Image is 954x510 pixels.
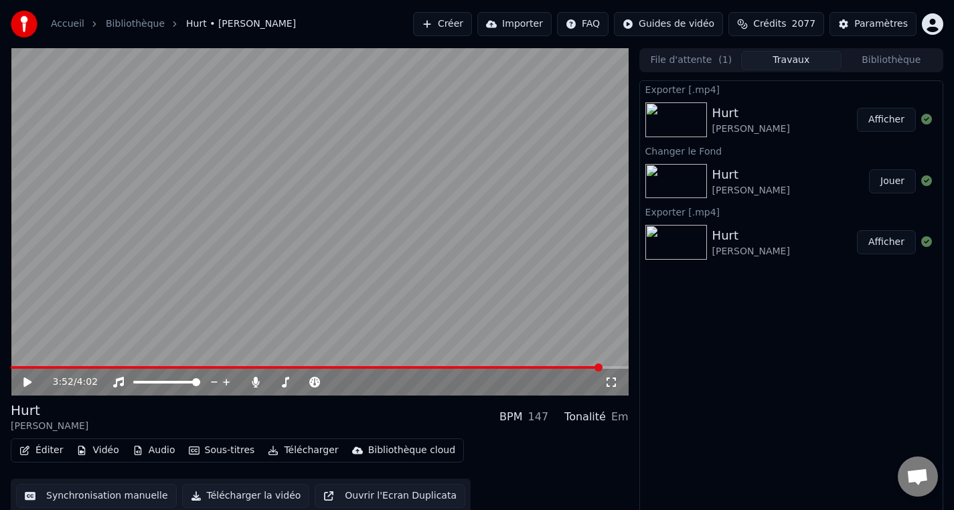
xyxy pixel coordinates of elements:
span: Hurt • [PERSON_NAME] [186,17,296,31]
div: Exporter [.mp4] [640,203,943,220]
button: Télécharger [262,441,343,460]
div: Open chat [898,456,938,497]
div: Exporter [.mp4] [640,81,943,97]
div: Em [611,409,629,425]
button: Travaux [741,51,841,70]
button: Éditer [14,441,68,460]
span: 3:52 [53,375,74,389]
button: Importer [477,12,552,36]
div: Changer le Fond [640,143,943,159]
button: Jouer [869,169,916,193]
button: Sous-titres [183,441,260,460]
button: Synchronisation manuelle [16,484,177,508]
div: BPM [499,409,522,425]
button: Crédits2077 [728,12,824,36]
button: Ouvrir l'Ecran Duplicata [315,484,465,508]
span: 4:02 [77,375,98,389]
a: Accueil [51,17,84,31]
button: Télécharger la vidéo [182,484,310,508]
button: Bibliothèque [842,51,941,70]
button: Paramètres [829,12,917,36]
nav: breadcrumb [51,17,296,31]
button: Afficher [857,230,916,254]
div: Hurt [712,226,790,245]
span: Crédits [753,17,786,31]
button: Créer [413,12,472,36]
div: 147 [528,409,549,425]
div: Hurt [712,165,790,184]
div: Hurt [11,401,88,420]
button: Vidéo [71,441,124,460]
button: File d'attente [641,51,741,70]
div: Tonalité [564,409,606,425]
div: [PERSON_NAME] [712,122,790,136]
div: Paramètres [854,17,908,31]
div: [PERSON_NAME] [712,245,790,258]
button: Guides de vidéo [614,12,723,36]
div: [PERSON_NAME] [712,184,790,197]
div: Hurt [712,104,790,122]
div: / [53,375,85,389]
button: Audio [127,441,181,460]
span: ( 1 ) [718,54,732,67]
img: youka [11,11,37,37]
button: FAQ [557,12,609,36]
button: Afficher [857,108,916,132]
div: Bibliothèque cloud [368,444,455,457]
span: 2077 [792,17,816,31]
div: [PERSON_NAME] [11,420,88,433]
a: Bibliothèque [106,17,165,31]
